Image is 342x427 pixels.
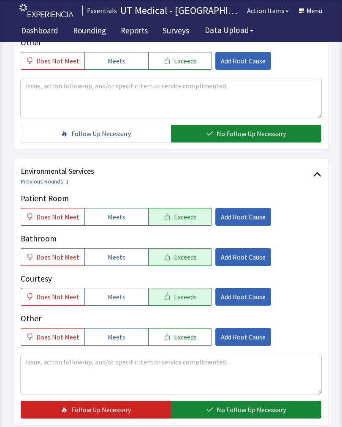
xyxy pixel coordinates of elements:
button: Does Not Meet [21,248,84,266]
button: Does Not Meet [21,208,84,226]
button: Exceeds [148,328,212,346]
span: Add Root Cause [221,56,266,66]
button: Meets [84,248,148,266]
span: Meets [108,56,125,66]
span: No Follow Up Necessary [217,129,286,139]
span: Does Not Meet [36,252,79,262]
button: No Follow Up Necessary [171,401,321,419]
button: Add Root Cause [215,248,271,266]
button: Add Root Cause [215,288,271,306]
button: Exceeds [148,288,212,306]
span: Follow Up Necessary [71,129,131,139]
span: Follow Up Necessary [71,405,131,415]
span: Exceeds [174,292,197,302]
a: Dashboard [15,21,65,42]
span: Meets [108,212,125,222]
button: Add Root Cause [215,328,271,346]
button: Follow Up Necessary [21,401,171,419]
span: Exceeds [174,332,197,342]
button: Meets [84,288,148,306]
span: Does Not Meet [36,212,79,222]
button: Does Not Meet [21,52,84,70]
span: Add Root Cause [221,252,266,262]
img: experiencia_logo.png [19,4,73,18]
button: Does Not Meet [21,288,84,306]
span: Add Root Cause [221,292,266,302]
p: Patient Room [21,192,321,205]
button: Meets [84,208,148,226]
button: Meets [84,52,148,70]
span: Does Not Meet [36,332,79,342]
span: Does Not Meet [36,292,79,302]
p: Courtesy [21,273,321,285]
button: Meets [84,328,148,346]
span: Exceeds [174,212,197,222]
button: Exceeds [148,208,212,226]
span: Meets [108,252,125,262]
span: Add Root Cause [221,332,266,342]
span: Does Not Meet [36,56,79,66]
p: UT Medical - [GEOGRAPHIC_DATA][US_STATE] [120,4,242,17]
a: Rounding [67,21,112,42]
span: Exceeds [174,252,197,262]
button: Does Not Meet [21,328,84,346]
p: Other [21,312,321,325]
div: Essentials [82,5,117,16]
button: Add Root Cause [215,208,271,226]
span: Exceeds [174,56,197,66]
button: Follow Up Necessary [21,125,171,142]
button: Exceeds [148,248,212,266]
button: Add Root Cause [215,52,271,70]
a: Reports [114,21,154,42]
span: Meets [108,292,125,302]
button: No Follow Up Necessary [171,125,321,142]
button: Data Upload [200,22,258,38]
span: No Follow Up Necessary [217,405,286,415]
span: Meets [108,332,125,342]
p: Other [21,36,321,49]
a: Surveys [156,21,195,42]
span: Add Root Cause [221,212,266,222]
button: Menu [294,2,327,19]
button: Action Items [242,2,294,19]
span: Environmental Services [21,165,313,177]
p: Bathroom [21,233,321,245]
button: Exceeds [148,52,212,70]
a: Previous Rounds: 1 [21,178,69,185]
